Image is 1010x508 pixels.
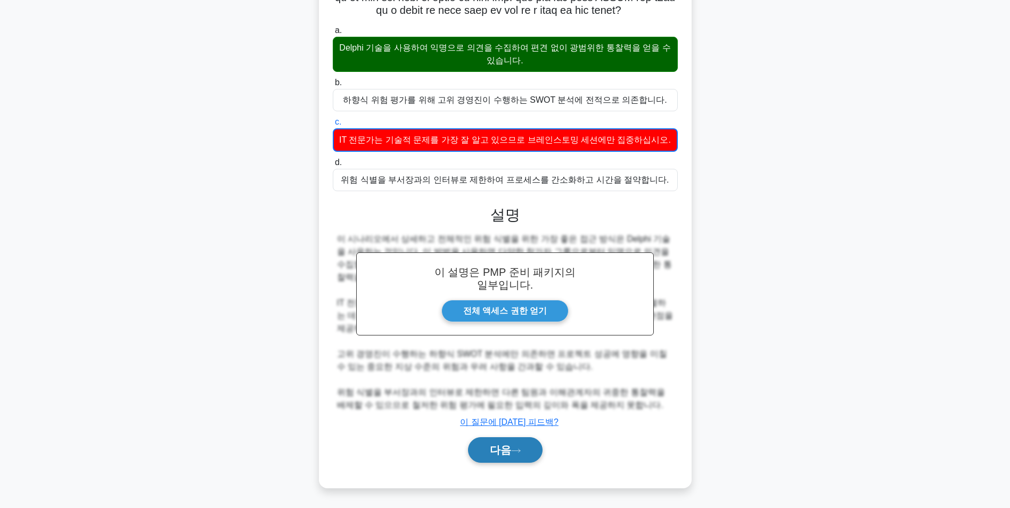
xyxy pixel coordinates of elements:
div: 하향식 위험 평가를 위해 고위 경영진이 수행하는 SWOT 분석에 전적으로 의존합니다. [333,89,678,111]
h3: 설명 [339,206,671,224]
span: a. [335,26,342,35]
button: 다음 [468,437,543,463]
div: 이 시나리오에서 상세하고 전체적인 위험 식별을 위한 가장 좋은 접근 방식은 Delphi 기술을 사용하는 것입니다. 이 방법을 사용하면 다양한 참가자 그룹으로부터 익명으로 의견... [337,233,674,412]
a: 이 질문에 [DATE] 피드백? [460,417,559,427]
div: IT 전문가는 기술적 문제를 가장 잘 알고 있으므로 브레인스토밍 세션에만 집중하십시오. [333,128,678,152]
span: d. [335,158,342,167]
a: 전체 액세스 권한 얻기 [441,300,569,322]
span: b. [335,78,342,87]
font: 다음 [490,444,511,456]
span: c. [335,117,341,126]
div: 위험 식별을 부서장과의 인터뷰로 제한하여 프로세스를 간소화하고 시간을 절약합니다. [333,169,678,191]
div: Delphi 기술을 사용하여 익명으로 의견을 수집하여 편견 없이 광범위한 통찰력을 얻을 수 있습니다. [333,37,678,72]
